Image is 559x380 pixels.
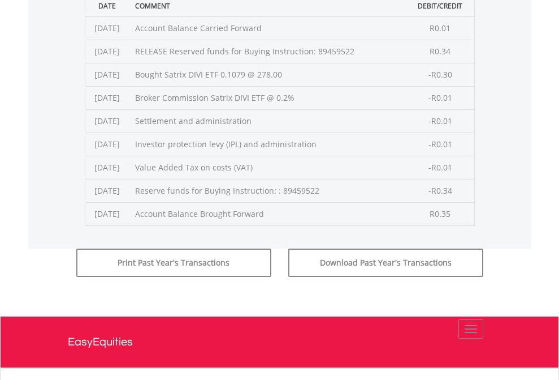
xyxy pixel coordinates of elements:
[428,162,452,173] span: -R0.01
[85,202,129,225] td: [DATE]
[85,40,129,63] td: [DATE]
[129,156,407,179] td: Value Added Tax on costs (VAT)
[129,133,407,156] td: Investor protection levy (IPL) and administration
[430,208,450,219] span: R0.35
[129,202,407,225] td: Account Balance Brought Forward
[85,86,129,109] td: [DATE]
[129,109,407,133] td: Settlement and administration
[129,63,407,86] td: Bought Satrix DIVI ETF 0.1079 @ 278.00
[85,16,129,40] td: [DATE]
[428,69,452,80] span: -R0.30
[85,109,129,133] td: [DATE]
[428,116,452,126] span: -R0.01
[85,156,129,179] td: [DATE]
[430,46,450,57] span: R0.34
[85,133,129,156] td: [DATE]
[129,16,407,40] td: Account Balance Carried Forward
[76,249,271,277] button: Print Past Year's Transactions
[428,185,452,196] span: -R0.34
[288,249,483,277] button: Download Past Year's Transactions
[428,139,452,150] span: -R0.01
[428,92,452,103] span: -R0.01
[129,179,407,202] td: Reserve funds for Buying Instruction: : 89459522
[68,317,492,368] a: EasyEquities
[85,63,129,86] td: [DATE]
[129,86,407,109] td: Broker Commission Satrix DIVI ETF @ 0.2%
[129,40,407,63] td: RELEASE Reserved funds for Buying Instruction: 89459522
[85,179,129,202] td: [DATE]
[430,23,450,33] span: R0.01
